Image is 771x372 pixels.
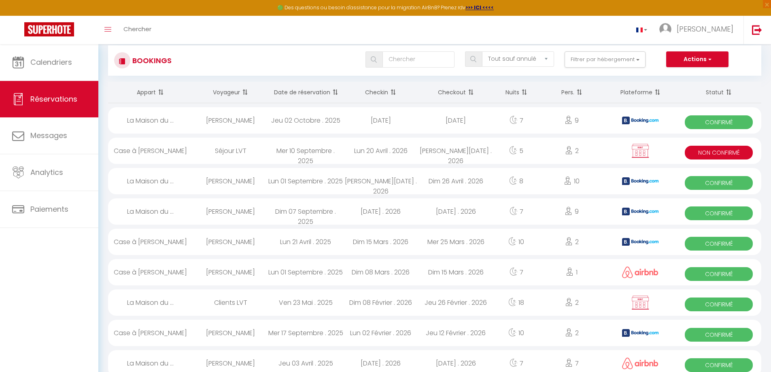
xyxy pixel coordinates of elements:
span: Calendriers [30,57,72,67]
img: Super Booking [24,22,74,36]
th: Sort by status [676,82,761,103]
th: Sort by checkout [418,82,494,103]
th: Sort by people [539,82,604,103]
input: Chercher [382,51,455,68]
span: [PERSON_NAME] [677,24,733,34]
img: ... [659,23,671,35]
th: Sort by guest [193,82,268,103]
th: Sort by checkin [343,82,418,103]
th: Sort by channel [605,82,677,103]
span: Analytics [30,167,63,177]
h3: Bookings [130,51,172,70]
a: Chercher [117,16,157,44]
th: Sort by booking date [268,82,343,103]
img: logout [752,25,762,35]
span: Paiements [30,204,68,214]
th: Sort by nights [493,82,539,103]
button: Actions [666,51,729,68]
button: Filtrer par hébergement [565,51,646,68]
span: Messages [30,130,67,140]
a: >>> ICI <<<< [465,4,494,11]
a: ... [PERSON_NAME] [653,16,743,44]
th: Sort by rentals [108,82,193,103]
span: Réservations [30,94,77,104]
span: Chercher [123,25,151,33]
